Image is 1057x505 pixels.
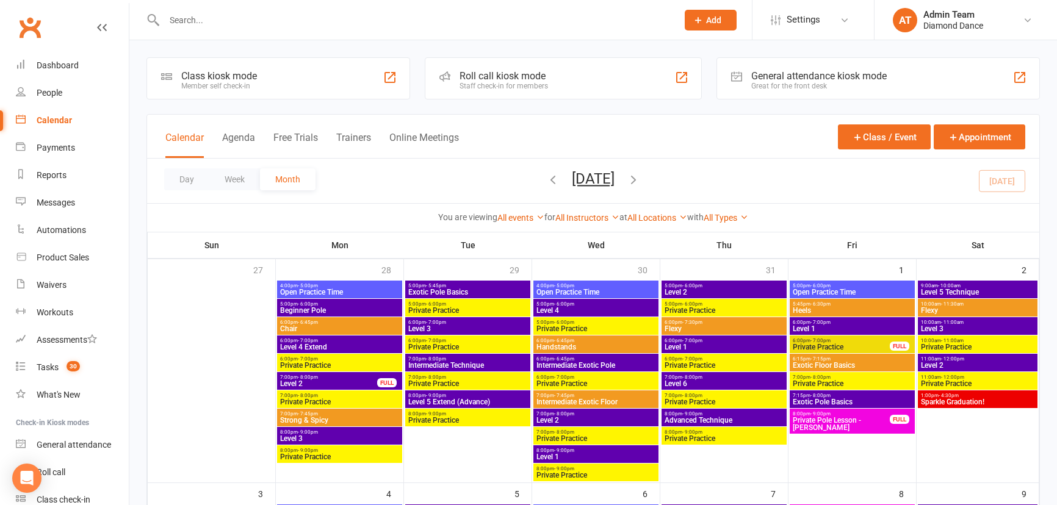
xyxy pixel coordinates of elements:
span: 30 [67,361,80,371]
div: Calendar [37,115,72,125]
a: Dashboard [16,52,129,79]
div: Automations [37,225,86,235]
div: Messages [37,198,75,207]
div: People [37,88,62,98]
div: Assessments [37,335,97,345]
div: Payments [37,143,75,152]
div: What's New [37,390,81,399]
a: Automations [16,217,129,244]
a: General attendance kiosk mode [16,431,129,459]
div: Reports [37,170,67,180]
a: Assessments [16,326,129,354]
a: What's New [16,381,129,409]
a: Calendar [16,107,129,134]
div: Workouts [37,307,73,317]
a: Tasks 30 [16,354,129,381]
a: Clubworx [15,12,45,43]
div: Product Sales [37,253,89,262]
a: Payments [16,134,129,162]
a: Reports [16,162,129,189]
div: Dashboard [37,60,79,70]
a: Waivers [16,271,129,299]
div: Roll call [37,467,65,477]
div: Waivers [37,280,67,290]
div: General attendance [37,440,111,449]
a: Roll call [16,459,129,486]
a: Product Sales [16,244,129,271]
a: People [16,79,129,107]
a: Messages [16,189,129,217]
a: Workouts [16,299,129,326]
div: Tasks [37,362,59,372]
div: Class check-in [37,495,90,504]
div: Open Intercom Messenger [12,464,41,493]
